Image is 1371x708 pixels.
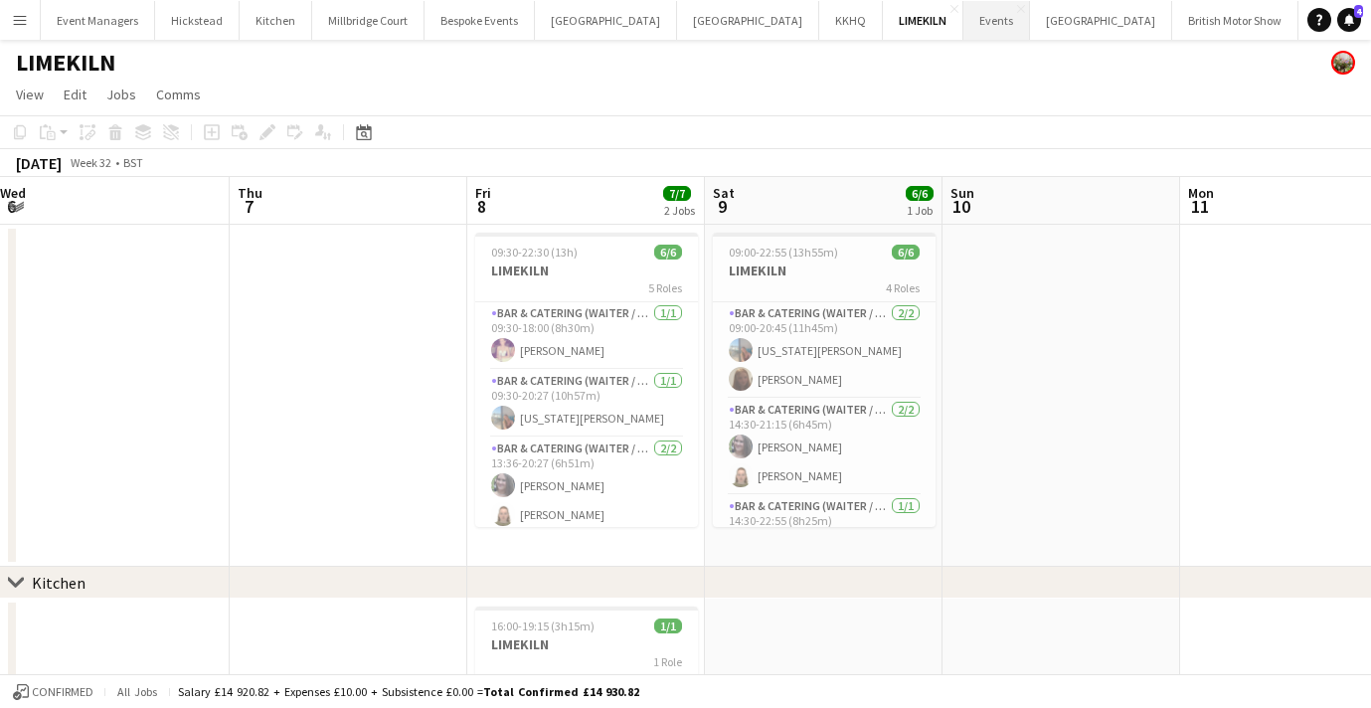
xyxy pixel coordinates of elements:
[475,438,698,534] app-card-role: Bar & Catering (Waiter / waitress)2/213:36-20:27 (6h51m)[PERSON_NAME][PERSON_NAME]
[106,86,136,103] span: Jobs
[491,245,578,260] span: 09:30-22:30 (13h)
[729,245,838,260] span: 09:00-22:55 (13h55m)
[16,48,115,78] h1: LIMEKILN
[648,280,682,295] span: 5 Roles
[32,685,93,699] span: Confirmed
[1337,8,1361,32] a: 4
[238,184,262,202] span: Thu
[472,195,491,218] span: 8
[963,1,1030,40] button: Events
[713,262,936,279] h3: LIMEKILN
[654,619,682,633] span: 1/1
[677,1,819,40] button: [GEOGRAPHIC_DATA]
[1354,5,1363,18] span: 4
[475,370,698,438] app-card-role: Bar & Catering (Waiter / waitress)1/109:30-20:27 (10h57m)[US_STATE][PERSON_NAME]
[148,82,209,107] a: Comms
[713,233,936,527] app-job-card: 09:00-22:55 (13h55m)6/6LIMEKILN4 RolesBar & Catering (Waiter / waitress)2/209:00-20:45 (11h45m)[U...
[156,86,201,103] span: Comms
[8,82,52,107] a: View
[1185,195,1214,218] span: 11
[98,82,144,107] a: Jobs
[907,203,933,218] div: 1 Job
[535,1,677,40] button: [GEOGRAPHIC_DATA]
[950,184,974,202] span: Sun
[819,1,883,40] button: KKHQ
[654,245,682,260] span: 6/6
[663,186,691,201] span: 7/7
[664,203,695,218] div: 2 Jobs
[32,573,86,593] div: Kitchen
[64,86,86,103] span: Edit
[1331,51,1355,75] app-user-avatar: Staffing Manager
[475,262,698,279] h3: LIMEKILN
[475,233,698,527] app-job-card: 09:30-22:30 (13h)6/6LIMEKILN5 RolesBar & Catering (Waiter / waitress)1/109:30-18:00 (8h30m)[PERSO...
[1188,184,1214,202] span: Mon
[155,1,240,40] button: Hickstead
[240,1,312,40] button: Kitchen
[475,635,698,653] h3: LIMEKILN
[713,495,936,563] app-card-role: Bar & Catering (Waiter / waitress)1/114:30-22:55 (8h25m)
[235,195,262,218] span: 7
[1030,1,1172,40] button: [GEOGRAPHIC_DATA]
[178,684,639,699] div: Salary £14 920.82 + Expenses £10.00 + Subsistence £0.00 =
[483,684,639,699] span: Total Confirmed £14 930.82
[883,1,963,40] button: LIMEKILN
[475,184,491,202] span: Fri
[312,1,425,40] button: Millbridge Court
[66,155,115,170] span: Week 32
[710,195,735,218] span: 9
[56,82,94,107] a: Edit
[886,280,920,295] span: 4 Roles
[892,245,920,260] span: 6/6
[713,399,936,495] app-card-role: Bar & Catering (Waiter / waitress)2/214:30-21:15 (6h45m)[PERSON_NAME][PERSON_NAME]
[123,155,143,170] div: BST
[16,86,44,103] span: View
[1172,1,1298,40] button: British Motor Show
[425,1,535,40] button: Bespoke Events
[41,1,155,40] button: Event Managers
[491,619,595,633] span: 16:00-19:15 (3h15m)
[713,184,735,202] span: Sat
[113,684,161,699] span: All jobs
[475,302,698,370] app-card-role: Bar & Catering (Waiter / waitress)1/109:30-18:00 (8h30m)[PERSON_NAME]
[16,153,62,173] div: [DATE]
[653,654,682,669] span: 1 Role
[10,681,96,703] button: Confirmed
[713,302,936,399] app-card-role: Bar & Catering (Waiter / waitress)2/209:00-20:45 (11h45m)[US_STATE][PERSON_NAME][PERSON_NAME]
[947,195,974,218] span: 10
[906,186,934,201] span: 6/6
